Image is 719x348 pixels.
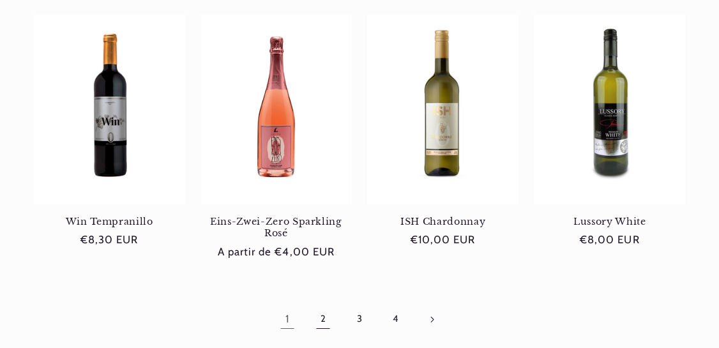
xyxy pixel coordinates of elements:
[308,305,338,334] a: Página 2
[201,216,352,239] a: Eins-Zwei-Zero Sparkling Rosé
[534,216,685,227] a: Lussory White
[367,216,518,227] a: ISH Chardonnay
[345,305,374,334] a: Página 3
[273,305,302,334] a: Página 1
[34,216,185,227] a: Win Tempranillo
[34,305,686,334] nav: Paginación
[381,305,411,334] a: Página 4
[417,305,446,334] a: Página siguiente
